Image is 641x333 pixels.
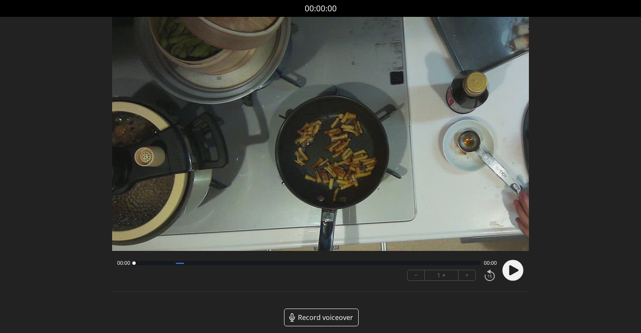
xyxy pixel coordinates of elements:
span: 00:00 [117,260,130,266]
a: Record voiceover [284,309,359,326]
div: 1 × [425,270,459,280]
button: + [459,270,475,280]
a: 00:00:00 [305,3,337,15]
span: Record voiceover [298,312,353,322]
button: − [408,270,425,280]
span: 00:00 [484,260,497,266]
